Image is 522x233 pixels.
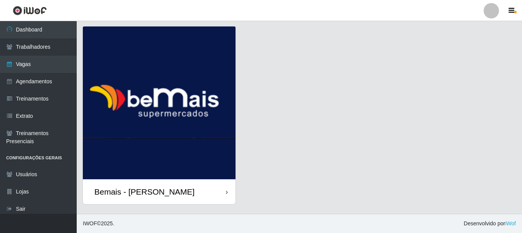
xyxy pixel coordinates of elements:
img: CoreUI Logo [13,6,47,15]
span: © 2025 . [83,220,114,228]
img: cardImg [83,26,235,179]
div: Bemais - [PERSON_NAME] [94,187,194,197]
a: Bemais - [PERSON_NAME] [83,26,235,204]
span: Desenvolvido por [464,220,516,228]
span: IWOF [83,220,97,226]
a: iWof [505,220,516,226]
